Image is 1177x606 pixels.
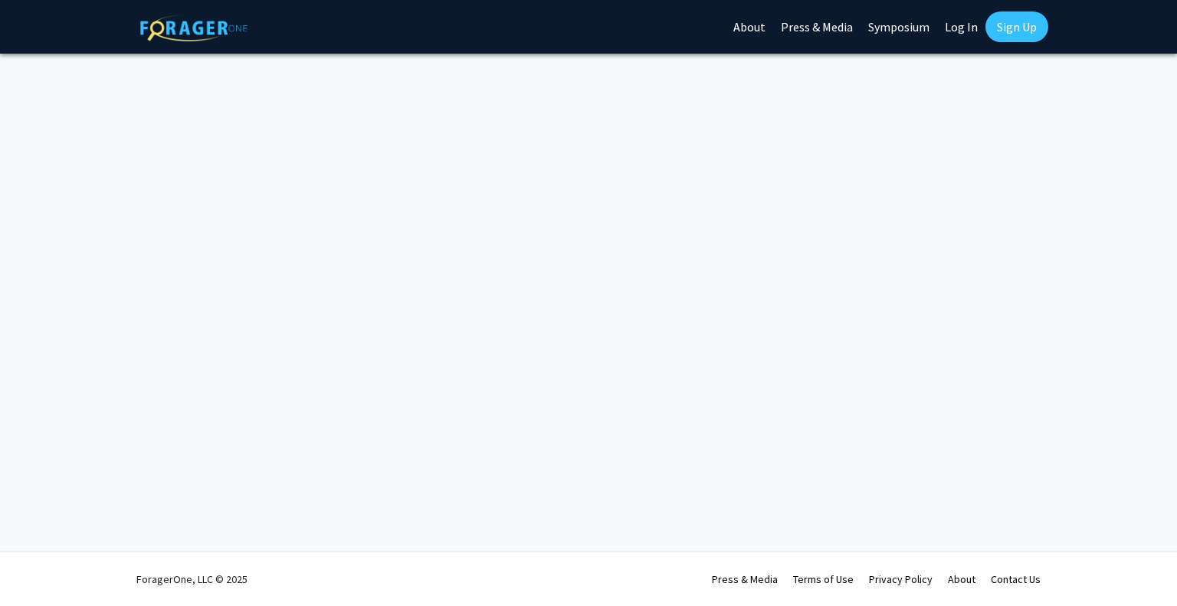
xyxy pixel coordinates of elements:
[136,552,248,606] div: ForagerOne, LLC © 2025
[991,572,1041,586] a: Contact Us
[869,572,933,586] a: Privacy Policy
[985,11,1048,42] a: Sign Up
[712,572,778,586] a: Press & Media
[948,572,975,586] a: About
[793,572,854,586] a: Terms of Use
[140,15,248,41] img: ForagerOne Logo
